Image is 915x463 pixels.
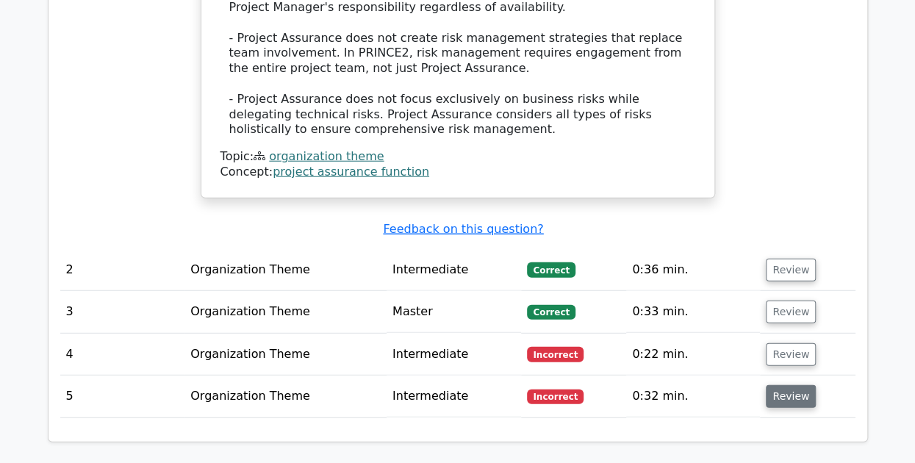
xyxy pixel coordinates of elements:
a: project assurance function [273,165,429,179]
td: Organization Theme [184,291,387,333]
td: 5 [60,376,185,417]
button: Review [766,385,816,408]
td: Intermediate [387,334,521,376]
td: 0:33 min. [626,291,760,333]
td: Organization Theme [184,334,387,376]
div: Topic: [220,149,695,165]
td: 3 [60,291,185,333]
span: Correct [527,305,575,320]
a: Feedback on this question? [383,222,543,236]
td: 0:22 min. [626,334,760,376]
td: Organization Theme [184,249,387,291]
td: 4 [60,334,185,376]
td: Intermediate [387,249,521,291]
span: Correct [527,262,575,277]
td: 0:36 min. [626,249,760,291]
td: 2 [60,249,185,291]
td: Master [387,291,521,333]
td: Intermediate [387,376,521,417]
button: Review [766,259,816,281]
div: Concept: [220,165,695,180]
a: organization theme [269,149,384,163]
span: Incorrect [527,347,584,362]
span: Incorrect [527,390,584,404]
button: Review [766,343,816,366]
td: 0:32 min. [626,376,760,417]
button: Review [766,301,816,323]
td: Organization Theme [184,376,387,417]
